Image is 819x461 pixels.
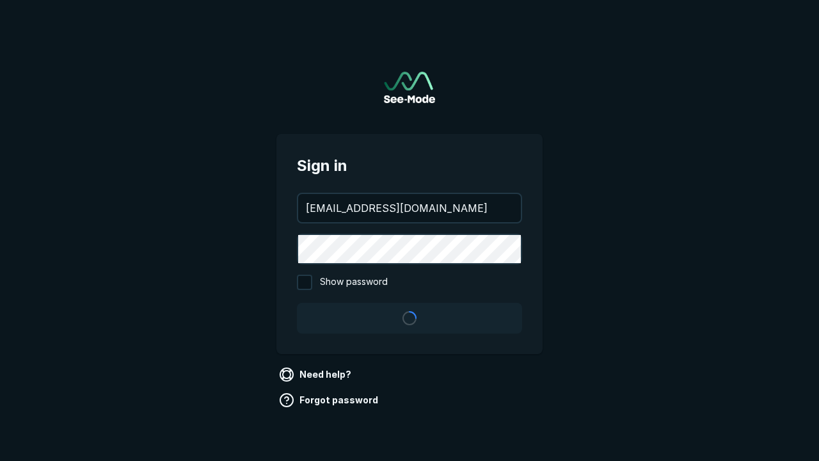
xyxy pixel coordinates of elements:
span: Sign in [297,154,522,177]
a: Go to sign in [384,72,435,103]
img: See-Mode Logo [384,72,435,103]
input: your@email.com [298,194,521,222]
a: Forgot password [276,390,383,410]
span: Show password [320,275,388,290]
a: Need help? [276,364,356,385]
